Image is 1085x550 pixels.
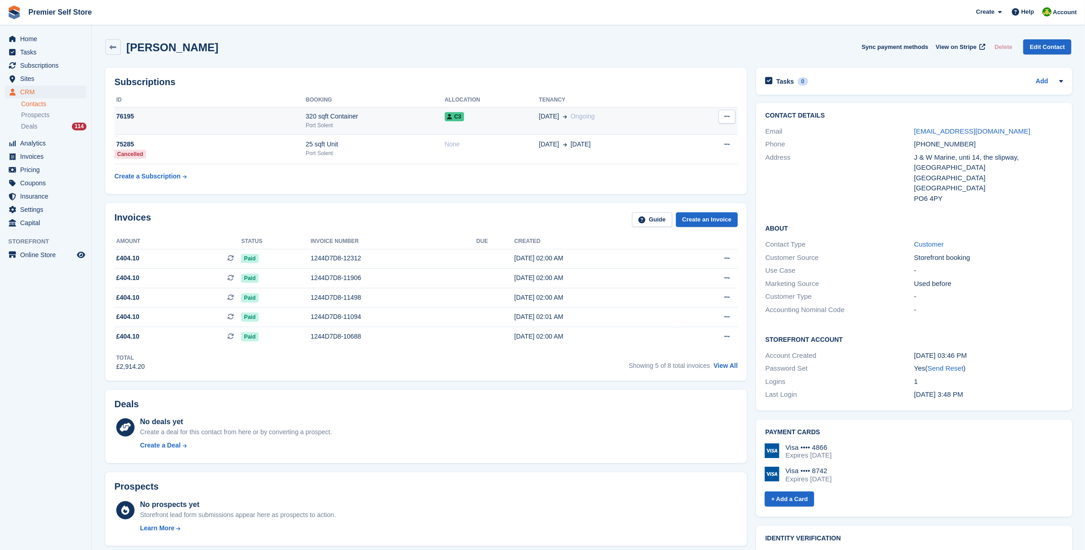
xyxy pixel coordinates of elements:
span: £404.10 [116,253,140,263]
span: [DATE] [539,112,559,121]
div: 76195 [114,112,306,121]
span: Insurance [20,190,75,203]
div: None [445,140,539,149]
div: No deals yet [140,416,332,427]
a: Deals 114 [21,122,86,131]
div: 114 [72,123,86,130]
h2: Tasks [776,77,794,86]
span: Sites [20,72,75,85]
h2: Subscriptions [114,77,738,87]
div: Create a Deal [140,441,181,450]
div: - [914,305,1063,315]
span: Online Store [20,248,75,261]
th: Booking [306,93,444,108]
span: Paid [241,274,258,283]
div: Learn More [140,523,174,533]
a: menu [5,32,86,45]
div: 1244D7D8-12312 [311,253,476,263]
div: Customer Source [765,253,914,263]
span: Help [1021,7,1034,16]
div: - [914,291,1063,302]
a: Preview store [76,249,86,260]
a: Contacts [21,100,86,108]
h2: Contact Details [765,112,1063,119]
div: [DATE] 03:46 PM [914,350,1063,361]
div: Address [765,152,914,204]
span: Capital [20,216,75,229]
div: 0 [798,77,808,86]
div: [DATE] 02:00 AM [514,332,675,341]
a: menu [5,59,86,72]
a: menu [5,137,86,150]
h2: Payment cards [765,429,1063,436]
a: Learn More [140,523,336,533]
span: Paid [241,293,258,302]
a: View on Stripe [932,39,988,54]
div: Storefront lead form submissions appear here as prospects to action. [140,510,336,520]
th: Tenancy [539,93,687,108]
span: Pricing [20,163,75,176]
div: Accounting Nominal Code [765,305,914,315]
a: Add [1036,76,1048,87]
div: 1244D7D8-11094 [311,312,476,322]
span: Analytics [20,137,75,150]
div: Logins [765,377,914,387]
div: Marketing Source [765,279,914,289]
a: + Add a Card [765,491,814,507]
a: menu [5,216,86,229]
div: 1 [914,377,1063,387]
span: Paid [241,254,258,263]
span: Home [20,32,75,45]
h2: About [765,223,1063,232]
img: Millie Walcroft [1042,7,1052,16]
div: Port Solent [306,121,444,129]
span: C3 [445,112,464,121]
th: Allocation [445,93,539,108]
div: Used before [914,279,1063,289]
img: Visa Logo [765,467,779,481]
h2: Identity verification [765,535,1063,542]
span: [DATE] [539,140,559,149]
span: Showing 5 of 8 total invoices [629,362,710,369]
a: Edit Contact [1023,39,1071,54]
div: Total [116,354,145,362]
th: Status [241,234,310,249]
span: Subscriptions [20,59,75,72]
div: £2,914.20 [116,362,145,372]
span: Ongoing [571,113,595,120]
a: menu [5,150,86,163]
th: Invoice number [311,234,476,249]
span: Coupons [20,177,75,189]
div: Expires [DATE] [785,451,831,459]
a: Premier Self Store [25,5,96,20]
div: Email [765,126,914,137]
div: 25 sqft Unit [306,140,444,149]
a: menu [5,177,86,189]
span: £404.10 [116,273,140,283]
a: menu [5,248,86,261]
a: Guide [632,212,672,227]
div: [DATE] 02:01 AM [514,312,675,322]
div: 1244D7D8-11906 [311,273,476,283]
th: Created [514,234,675,249]
div: Account Created [765,350,914,361]
div: Visa •••• 8742 [785,467,831,475]
a: Create an Invoice [676,212,738,227]
div: Port Solent [306,149,444,157]
a: Customer [914,240,944,248]
div: [DATE] 02:00 AM [514,253,675,263]
div: [DATE] 02:00 AM [514,273,675,283]
div: [PHONE_NUMBER] [914,139,1063,150]
div: Visa •••• 4866 [785,443,831,452]
h2: [PERSON_NAME] [126,41,218,54]
a: menu [5,72,86,85]
span: ( ) [925,364,966,372]
div: Password Set [765,363,914,374]
a: Prospects [21,110,86,120]
div: Create a deal for this contact from here or by converting a prospect. [140,427,332,437]
div: [GEOGRAPHIC_DATA] [914,183,1063,194]
img: stora-icon-8386f47178a22dfd0bd8f6a31ec36ba5ce8667c1dd55bd0f319d3a0aa187defe.svg [7,5,21,19]
span: Deals [21,122,38,131]
h2: Storefront Account [765,334,1063,344]
span: £404.10 [116,293,140,302]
